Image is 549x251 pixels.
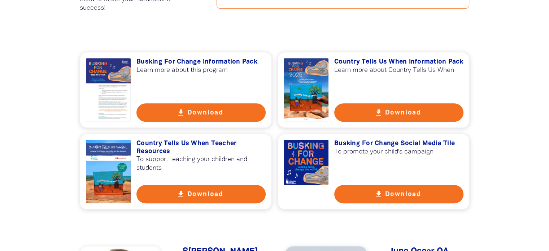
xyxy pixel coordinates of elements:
[136,140,266,155] h3: Country Tells Us When Teacher Resources
[177,190,185,199] i: get_app
[334,140,463,148] h3: Busking For Change Social Media Tile
[136,103,266,122] button: get_app Download
[334,185,463,203] button: get_app Download
[374,190,383,199] i: get_app
[374,108,383,117] i: get_app
[334,58,463,66] h3: Country Tells Us When Information Pack
[177,108,185,117] i: get_app
[136,58,266,66] h3: Busking For Change Information Pack
[136,185,266,203] button: get_app Download
[334,103,463,122] button: get_app Download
